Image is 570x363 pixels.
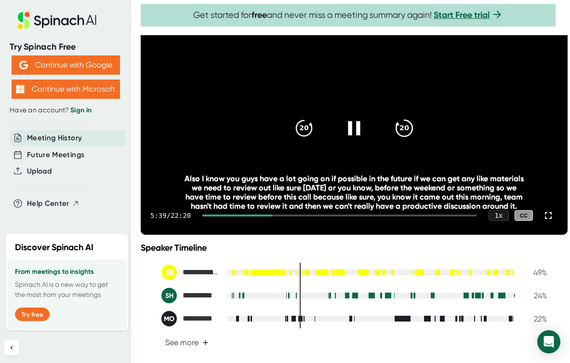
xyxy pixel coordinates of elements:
h2: Discover Spinach AI [15,241,93,254]
div: Also I know you guys have a lot going on if possible in the future if we can get any like materia... [184,174,525,211]
button: Try free [15,308,50,321]
div: SH [161,288,177,303]
div: SaraBeth Evans [161,265,219,280]
button: Collapse sidebar [4,340,19,355]
div: 49 % [523,268,547,277]
div: Sonni Hood [161,288,219,303]
p: Spinach AI is a new way to get the most from your meetings [15,280,119,300]
span: Get started for and never miss a meeting summary again! [193,10,503,21]
button: Continue with Google [12,55,120,75]
div: Have an account? [10,106,121,115]
img: Aehbyd4JwY73AAAAAElFTkSuQmCC [19,61,28,69]
button: Continue with Microsoft [12,80,120,99]
div: 24 % [523,291,547,300]
h3: From meetings to insights [15,268,119,276]
div: 22 % [523,314,547,323]
span: Help Center [27,198,69,209]
a: Sign in [70,106,92,114]
button: Upload [27,166,52,177]
button: Help Center [27,198,80,209]
div: SE [161,265,177,280]
button: Meeting History [27,133,82,144]
div: Try Spinach Free [10,41,121,53]
div: 5:39 / 22:20 [150,212,191,219]
div: Matt Owens [161,311,219,326]
b: free [252,10,267,20]
button: See more+ [161,334,212,351]
div: MO [161,311,177,326]
span: + [202,339,209,347]
div: 1 x [489,210,509,221]
button: Future Meetings [27,149,84,161]
div: Open Intercom Messenger [537,330,560,353]
div: CC [515,210,533,221]
a: Start Free trial [434,10,490,20]
div: Speaker Timeline [141,242,568,253]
